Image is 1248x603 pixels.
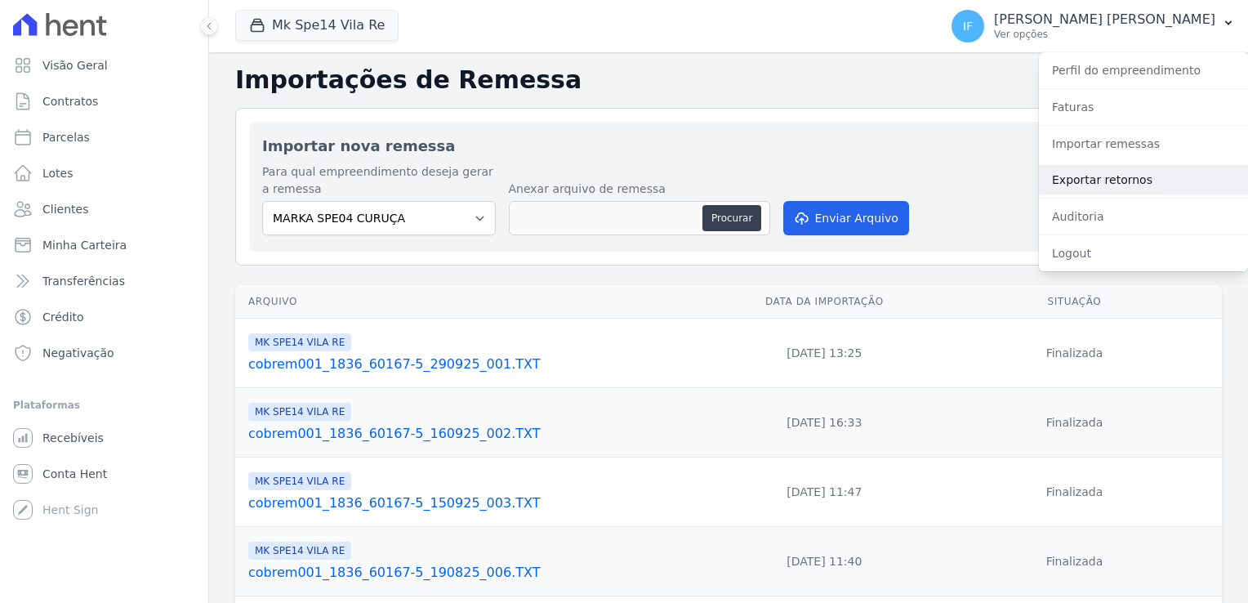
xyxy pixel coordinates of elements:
a: Lotes [7,157,202,190]
a: Negativação [7,337,202,369]
a: Recebíveis [7,422,202,454]
label: Anexar arquivo de remessa [509,181,770,198]
a: cobrem001_1836_60167-5_190825_006.TXT [248,563,715,583]
span: Negativação [42,345,114,361]
td: [DATE] 11:40 [722,527,927,596]
a: Exportar retornos [1039,165,1248,194]
a: Minha Carteira [7,229,202,261]
span: Conta Hent [42,466,107,482]
a: Faturas [1039,92,1248,122]
a: cobrem001_1836_60167-5_150925_003.TXT [248,494,715,513]
h2: Importar nova remessa [262,135,1195,157]
a: Transferências [7,265,202,297]
h2: Importações de Remessa [235,65,1222,95]
td: Finalizada [927,527,1222,596]
a: Auditoria [1039,202,1248,231]
a: Contratos [7,85,202,118]
a: Perfil do empreendimento [1039,56,1248,85]
span: IF [963,20,973,32]
span: Recebíveis [42,430,104,446]
th: Situação [927,285,1222,319]
td: [DATE] 11:47 [722,458,927,527]
a: Conta Hent [7,458,202,490]
button: Procurar [702,205,761,231]
a: Crédito [7,301,202,333]
span: MK SPE14 VILA RE [248,542,351,560]
td: Finalizada [927,319,1222,388]
td: Finalizada [927,388,1222,458]
a: Logout [1039,239,1248,268]
p: [PERSON_NAME] [PERSON_NAME] [994,11,1215,28]
span: Crédito [42,309,84,325]
span: Visão Geral [42,57,108,74]
span: MK SPE14 VILA RE [248,333,351,351]
button: IF [PERSON_NAME] [PERSON_NAME] Ver opções [938,3,1248,49]
a: Visão Geral [7,49,202,82]
span: Minha Carteira [42,237,127,253]
span: MK SPE14 VILA RE [248,472,351,490]
span: Contratos [42,93,98,109]
td: [DATE] 13:25 [722,319,927,388]
span: Lotes [42,165,74,181]
button: Mk Spe14 Vila Re [235,10,399,41]
td: [DATE] 16:33 [722,388,927,458]
span: Clientes [42,201,88,217]
td: Finalizada [927,458,1222,527]
a: Clientes [7,193,202,226]
p: Ver opções [994,28,1215,41]
span: MK SPE14 VILA RE [248,403,351,421]
a: cobrem001_1836_60167-5_290925_001.TXT [248,355,715,374]
th: Arquivo [235,285,722,319]
span: Transferências [42,273,125,289]
span: Parcelas [42,129,90,145]
th: Data da Importação [722,285,927,319]
label: Para qual empreendimento deseja gerar a remessa [262,163,496,198]
a: cobrem001_1836_60167-5_160925_002.TXT [248,424,715,444]
div: Plataformas [13,395,195,415]
button: Enviar Arquivo [783,201,909,235]
a: Parcelas [7,121,202,154]
a: Importar remessas [1039,129,1248,159]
